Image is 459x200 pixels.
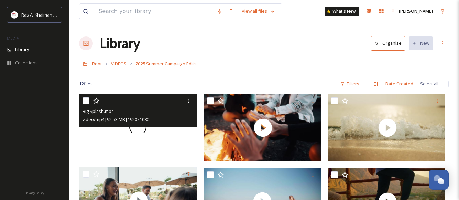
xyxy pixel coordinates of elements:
[429,170,449,190] button: Open Chat
[409,36,433,50] button: New
[100,33,140,54] a: Library
[382,77,417,91] div: Date Created
[337,77,363,91] div: Filters
[15,60,38,66] span: Collections
[83,116,149,123] span: video/mp4 | 92.53 MB | 1920 x 1080
[135,61,197,67] span: 2025 Summer Campaign Edits
[371,36,409,50] a: Organise
[325,7,359,16] a: What's New
[111,60,127,68] a: VIDEOS
[399,8,433,14] span: [PERSON_NAME]
[92,61,102,67] span: Root
[11,11,18,18] img: Logo_RAKTDA_RGB-01.png
[92,60,102,68] a: Root
[24,188,44,197] a: Privacy Policy
[371,36,405,50] button: Organise
[387,4,436,18] a: [PERSON_NAME]
[111,61,127,67] span: VIDEOS
[420,81,438,87] span: Select all
[328,94,447,161] img: thumbnail
[238,4,278,18] a: View all files
[7,35,19,41] span: MEDIA
[204,94,323,161] img: thumbnail
[24,191,44,195] span: Privacy Policy
[95,4,214,19] input: Search your library
[83,108,114,114] span: Big Splash.mp4
[135,60,197,68] a: 2025 Summer Campaign Edits
[79,81,93,87] span: 12 file s
[21,11,119,18] span: Ras Al Khaimah Tourism Development Authority
[15,46,29,53] span: Library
